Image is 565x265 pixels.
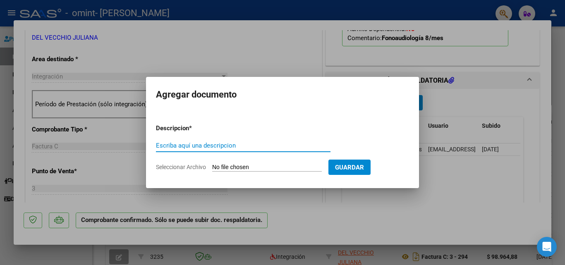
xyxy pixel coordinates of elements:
[156,124,232,133] p: Descripcion
[156,87,409,103] h2: Agregar documento
[335,164,364,171] span: Guardar
[328,160,371,175] button: Guardar
[156,164,206,170] span: Seleccionar Archivo
[537,237,557,257] div: Open Intercom Messenger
